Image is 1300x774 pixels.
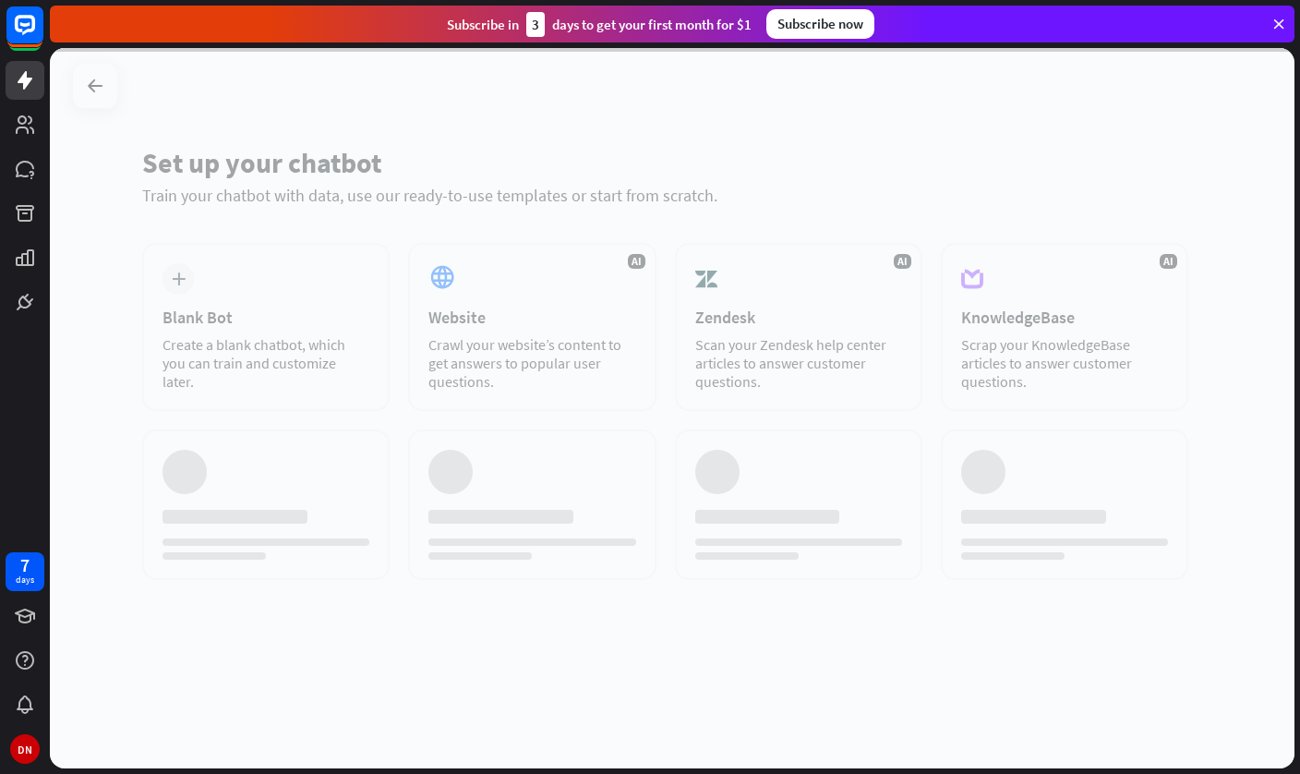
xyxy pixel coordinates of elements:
div: 7 [20,557,30,574]
div: DN [10,734,40,764]
div: Subscribe in days to get your first month for $1 [447,12,752,37]
a: 7 days [6,552,44,591]
div: days [16,574,34,587]
div: Subscribe now [766,9,874,39]
div: 3 [526,12,545,37]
